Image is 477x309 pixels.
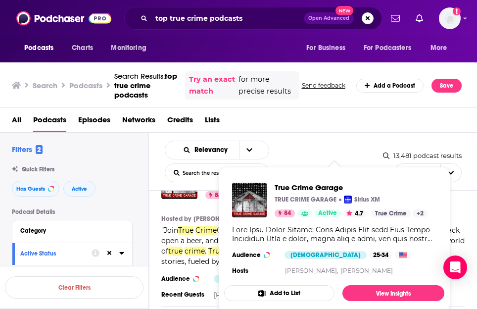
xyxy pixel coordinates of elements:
span: All [12,112,21,132]
a: Episodes [78,112,110,132]
a: Active [314,209,341,217]
span: True [178,226,193,235]
a: Sirius XMSirius XM [344,196,380,204]
a: Show notifications dropdown [412,10,427,27]
div: Lore Ipsu Dolor Sitame: Cons Adipis Elit sedd Eius Tempo Incididun Utla e dolor, magna aliq e adm... [232,225,436,243]
span: Active [318,208,337,218]
button: open menu [104,39,159,57]
span: Has Guests [16,186,45,192]
span: 84 [284,208,291,218]
span: Quick Filters [22,166,54,173]
span: 84 [215,191,222,201]
a: 84 [275,209,295,217]
span: New [335,6,353,15]
span: For Podcasters [364,41,411,55]
a: [PERSON_NAME], [214,291,271,299]
span: Join [164,226,178,235]
span: Logged in as CaveHenricks [439,7,461,29]
a: Podcasts [33,112,66,132]
a: Show notifications dropdown [387,10,404,27]
h3: Recent Guests [161,291,206,299]
div: [DEMOGRAPHIC_DATA] [285,251,367,259]
img: Sirius XM [344,196,352,204]
div: Open Intercom Messenger [443,256,467,279]
span: Garage: Your Weekly Dive into [217,226,322,235]
button: Active [63,181,95,197]
a: [PERSON_NAME] [341,267,393,274]
span: Charts [72,41,93,55]
a: [PERSON_NAME], [193,215,244,223]
button: open menu [17,39,66,57]
button: open menu [299,39,358,57]
button: open menu [357,39,426,57]
span: Open Advanced [308,16,349,21]
button: 4.7 [343,209,366,217]
svg: Add a profile image [453,7,461,15]
h4: Hosted by [161,215,191,223]
span: Podcasts [24,41,53,55]
a: View Insights [342,285,444,301]
button: open menu [424,39,460,57]
button: Save [431,79,462,93]
h3: Search [33,81,57,90]
a: [PERSON_NAME], [285,267,338,274]
a: Charts [65,39,99,57]
span: More [430,41,447,55]
div: Category [20,227,118,234]
button: Send feedback [299,81,348,90]
p: Podcast Details [12,208,133,215]
div: Search podcasts, credits, & more... [124,7,382,30]
a: Lists [205,112,220,132]
h3: Audience [232,251,277,259]
button: open menu [239,141,260,159]
button: Category [20,224,124,237]
span: For Business [306,41,345,55]
a: Try an exact match [189,74,237,97]
div: 13,481 podcast results [383,152,462,159]
a: 84 [205,191,226,199]
button: Show profile menu [439,7,461,29]
div: 25-34 [369,251,392,259]
a: Search Results:top true crime podcasts [114,71,177,100]
span: " [161,226,465,266]
div: [DEMOGRAPHIC_DATA] [214,275,296,283]
div: Active Status [20,250,85,257]
span: Active [72,186,87,192]
a: True Crime Garage [275,183,428,192]
span: Mysteries Grab a chair, crack open a beer, and join hosts Nic and the Captain for an immersive jo... [161,226,465,256]
a: Add a Podcast [356,79,424,93]
span: Monitoring [111,41,146,55]
input: Search podcasts, credits, & more... [151,10,304,26]
button: Has Guests [12,181,59,197]
a: +2 [413,209,428,217]
a: True Crime [371,209,411,217]
img: True Crime Garage [232,183,267,217]
h3: Audience [161,275,206,283]
span: true [168,247,183,256]
a: Credits [167,112,193,132]
img: Podchaser - Follow, Share and Rate Podcasts [16,9,111,28]
span: for more precise results [238,74,295,97]
span: Networks [122,112,155,132]
h2: Filters [12,145,43,154]
button: open menu [174,147,239,154]
button: Open AdvancedNew [304,12,354,24]
button: Active Status [20,247,92,259]
span: top true crime podcasts [114,71,177,100]
span: Relevancy [194,147,231,154]
h4: Hosts [232,267,248,275]
img: User Profile [439,7,461,29]
button: Add to List [224,285,334,301]
span: Crime [195,226,217,235]
p: TRUE CRIME GARAGE [275,196,336,204]
span: 2 [36,145,43,154]
h3: Podcasts [69,81,102,90]
p: Sirius XM [354,196,380,204]
div: Search Results: [114,71,177,100]
button: Clear Filters [5,276,143,299]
